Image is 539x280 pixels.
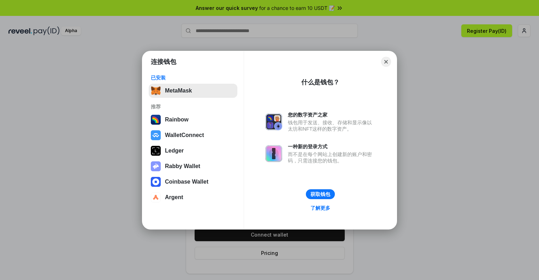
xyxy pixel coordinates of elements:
div: 什么是钱包？ [301,78,339,87]
img: svg+xml,%3Csvg%20xmlns%3D%22http%3A%2F%2Fwww.w3.org%2F2000%2Fsvg%22%20fill%3D%22none%22%20viewBox... [265,145,282,162]
div: Rainbow [165,117,189,123]
button: MetaMask [149,84,237,98]
img: svg+xml,%3Csvg%20width%3D%22120%22%20height%3D%22120%22%20viewBox%3D%220%200%20120%20120%22%20fil... [151,115,161,125]
div: 推荐 [151,103,235,110]
button: 获取钱包 [306,189,335,199]
div: 您的数字资产之家 [288,112,375,118]
button: WalletConnect [149,128,237,142]
img: svg+xml,%3Csvg%20xmlns%3D%22http%3A%2F%2Fwww.w3.org%2F2000%2Fsvg%22%20fill%3D%22none%22%20viewBox... [265,113,282,130]
button: Rabby Wallet [149,159,237,173]
img: svg+xml,%3Csvg%20width%3D%2228%22%20height%3D%2228%22%20viewBox%3D%220%200%2028%2028%22%20fill%3D... [151,192,161,202]
div: Argent [165,194,183,201]
div: Rabby Wallet [165,163,200,169]
div: 了解更多 [310,205,330,211]
button: Coinbase Wallet [149,175,237,189]
h1: 连接钱包 [151,58,176,66]
div: Coinbase Wallet [165,179,208,185]
button: Rainbow [149,113,237,127]
img: svg+xml,%3Csvg%20xmlns%3D%22http%3A%2F%2Fwww.w3.org%2F2000%2Fsvg%22%20width%3D%2228%22%20height%3... [151,146,161,156]
button: Argent [149,190,237,204]
div: 一种新的登录方式 [288,143,375,150]
a: 了解更多 [306,203,334,213]
div: 而不是在每个网站上创建新的账户和密码，只需连接您的钱包。 [288,151,375,164]
img: svg+xml,%3Csvg%20width%3D%2228%22%20height%3D%2228%22%20viewBox%3D%220%200%2028%2028%22%20fill%3D... [151,177,161,187]
img: svg+xml,%3Csvg%20width%3D%2228%22%20height%3D%2228%22%20viewBox%3D%220%200%2028%2028%22%20fill%3D... [151,130,161,140]
div: WalletConnect [165,132,204,138]
div: Ledger [165,148,184,154]
div: 钱包用于发送、接收、存储和显示像以太坊和NFT这样的数字资产。 [288,119,375,132]
div: 获取钱包 [310,191,330,197]
img: svg+xml,%3Csvg%20xmlns%3D%22http%3A%2F%2Fwww.w3.org%2F2000%2Fsvg%22%20fill%3D%22none%22%20viewBox... [151,161,161,171]
button: Ledger [149,144,237,158]
div: MetaMask [165,88,192,94]
button: Close [381,57,391,67]
div: 已安装 [151,75,235,81]
img: svg+xml,%3Csvg%20fill%3D%22none%22%20height%3D%2233%22%20viewBox%3D%220%200%2035%2033%22%20width%... [151,86,161,96]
